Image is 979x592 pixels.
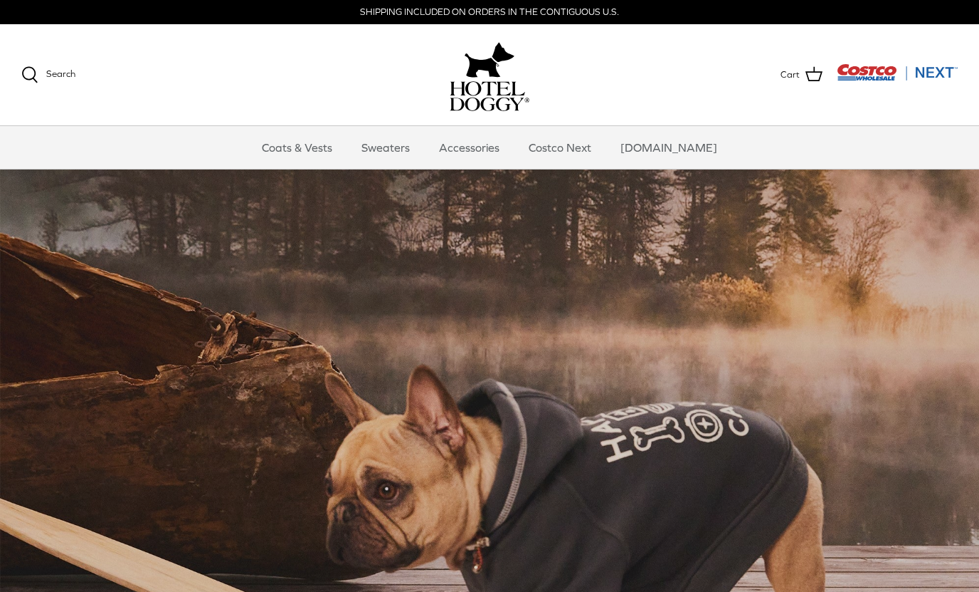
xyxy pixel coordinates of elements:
a: Visit Costco Next [837,73,958,83]
a: Coats & Vests [249,126,345,169]
a: Costco Next [516,126,604,169]
a: Cart [780,66,822,84]
img: Costco Next [837,63,958,81]
span: Search [46,68,75,79]
img: hoteldoggy.com [465,38,514,81]
a: hoteldoggy.com hoteldoggycom [450,38,529,111]
a: Search [21,66,75,83]
a: Accessories [426,126,512,169]
img: hoteldoggycom [450,81,529,111]
span: Cart [780,68,800,83]
a: Sweaters [349,126,423,169]
a: [DOMAIN_NAME] [608,126,730,169]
